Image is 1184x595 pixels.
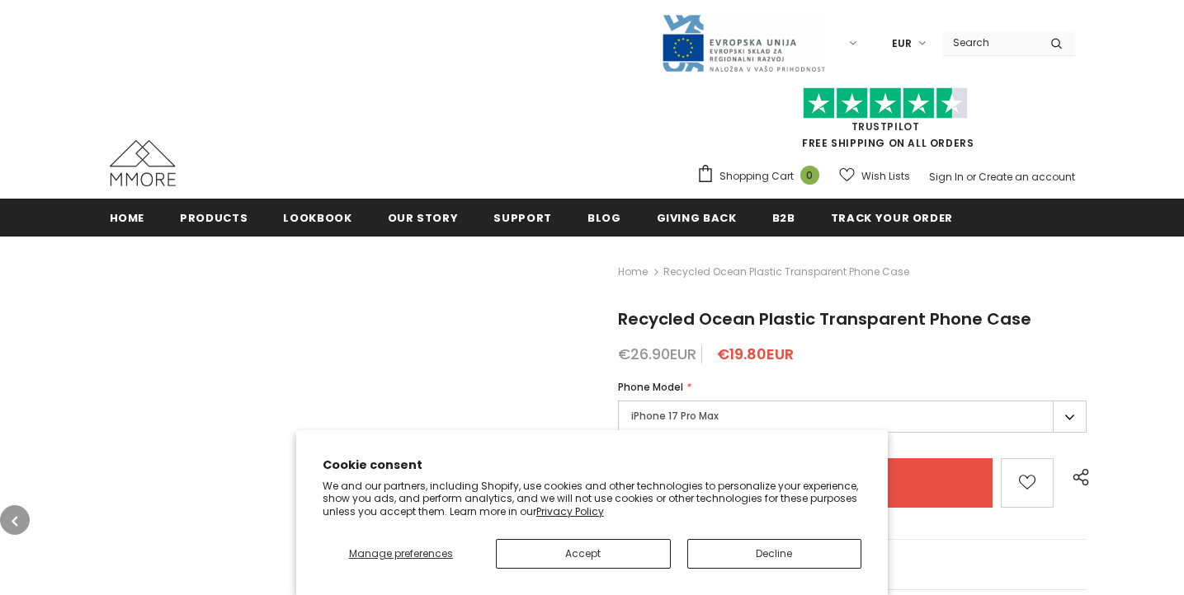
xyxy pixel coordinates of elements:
[323,539,479,569] button: Manage preferences
[663,262,909,282] span: Recycled Ocean Plastic Transparent Phone Case
[349,546,453,560] span: Manage preferences
[839,162,910,190] a: Wish Lists
[323,480,862,518] p: We and our partners, including Shopify, use cookies and other technologies to personalize your ex...
[661,35,826,49] a: Javni Razpis
[110,199,145,236] a: Home
[110,140,176,186] img: MMORE Cases
[696,164,828,189] a: Shopping Cart 0
[719,168,794,185] span: Shopping Cart
[110,210,145,226] span: Home
[687,539,862,569] button: Decline
[536,504,604,518] a: Privacy Policy
[851,119,920,134] a: Trustpilot
[180,199,248,236] a: Products
[831,210,953,226] span: Track your order
[388,210,459,226] span: Our Story
[657,199,737,236] a: Giving back
[618,307,1031,330] span: Recycled Ocean Plastic Transparent Phone Case
[929,170,964,184] a: Sign In
[283,210,351,226] span: Lookbook
[587,210,621,226] span: Blog
[800,166,819,185] span: 0
[696,95,1075,150] span: FREE SHIPPING ON ALL ORDERS
[861,168,910,185] span: Wish Lists
[831,199,953,236] a: Track your order
[618,401,1087,433] label: iPhone 17 Pro Max
[979,170,1075,184] a: Create an account
[388,199,459,236] a: Our Story
[618,344,696,364] span: €26.90EUR
[493,199,552,236] a: support
[966,170,976,184] span: or
[892,35,912,52] span: EUR
[657,210,737,226] span: Giving back
[283,199,351,236] a: Lookbook
[618,380,683,394] span: Phone Model
[772,199,795,236] a: B2B
[180,210,248,226] span: Products
[496,539,671,569] button: Accept
[618,262,648,282] a: Home
[717,344,794,364] span: €19.80EUR
[772,210,795,226] span: B2B
[587,199,621,236] a: Blog
[493,210,552,226] span: support
[943,30,1038,54] input: Search Site
[323,457,862,474] h2: Cookie consent
[803,87,968,119] img: Trust Pilot Stars
[661,13,826,73] img: Javni Razpis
